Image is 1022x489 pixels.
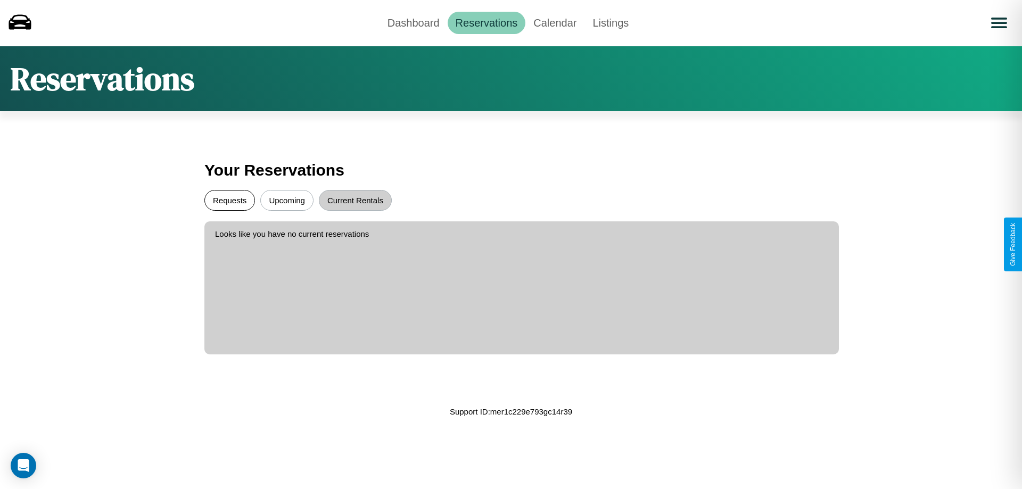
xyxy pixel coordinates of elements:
a: Reservations [448,12,526,34]
button: Current Rentals [319,190,392,211]
a: Dashboard [380,12,448,34]
button: Open menu [984,8,1014,38]
h3: Your Reservations [204,156,818,185]
p: Looks like you have no current reservations [215,227,828,241]
button: Requests [204,190,255,211]
div: Give Feedback [1009,223,1017,266]
div: Open Intercom Messenger [11,453,36,478]
h1: Reservations [11,57,194,101]
a: Calendar [525,12,584,34]
p: Support ID: mer1c229e793gc14r39 [450,404,572,419]
a: Listings [584,12,637,34]
button: Upcoming [260,190,314,211]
